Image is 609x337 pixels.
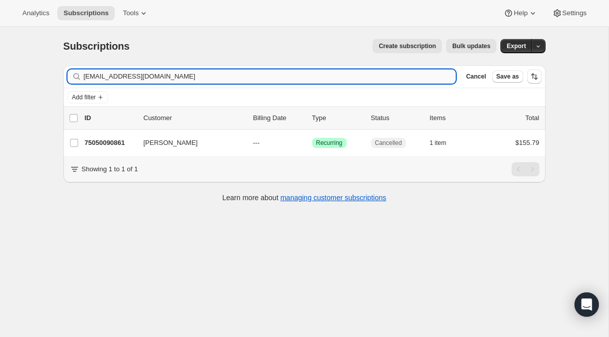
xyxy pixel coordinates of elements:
[85,136,539,150] div: 75050090861[PERSON_NAME]---SuccessRecurringCancelled1 item$155.79
[253,113,304,123] p: Billing Date
[85,113,539,123] div: IDCustomerBilling DateTypeStatusItemsTotal
[144,138,198,148] span: [PERSON_NAME]
[253,139,260,146] span: ---
[85,138,136,148] p: 75050090861
[497,6,544,20] button: Help
[63,41,130,52] span: Subscriptions
[506,42,526,50] span: Export
[222,193,386,203] p: Learn more about
[446,39,496,53] button: Bulk updates
[525,113,539,123] p: Total
[375,139,402,147] span: Cancelled
[562,9,587,17] span: Settings
[466,72,486,81] span: Cancel
[452,42,490,50] span: Bulk updates
[16,6,55,20] button: Analytics
[144,113,245,123] p: Customer
[316,139,343,147] span: Recurring
[574,292,599,317] div: Open Intercom Messenger
[546,6,593,20] button: Settings
[492,70,523,83] button: Save as
[280,194,386,202] a: managing customer subscriptions
[82,164,138,174] p: Showing 1 to 1 of 1
[527,69,542,84] button: Sort the results
[514,9,527,17] span: Help
[63,9,109,17] span: Subscriptions
[496,72,519,81] span: Save as
[430,139,447,147] span: 1 item
[379,42,436,50] span: Create subscription
[67,91,108,103] button: Add filter
[312,113,363,123] div: Type
[500,39,532,53] button: Export
[84,69,456,84] input: Filter subscribers
[430,113,481,123] div: Items
[72,93,96,101] span: Add filter
[430,136,458,150] button: 1 item
[512,162,539,176] nav: Pagination
[22,9,49,17] span: Analytics
[123,9,139,17] span: Tools
[373,39,442,53] button: Create subscription
[516,139,539,146] span: $155.79
[57,6,115,20] button: Subscriptions
[117,6,155,20] button: Tools
[138,135,239,151] button: [PERSON_NAME]
[85,113,136,123] p: ID
[371,113,422,123] p: Status
[462,70,490,83] button: Cancel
